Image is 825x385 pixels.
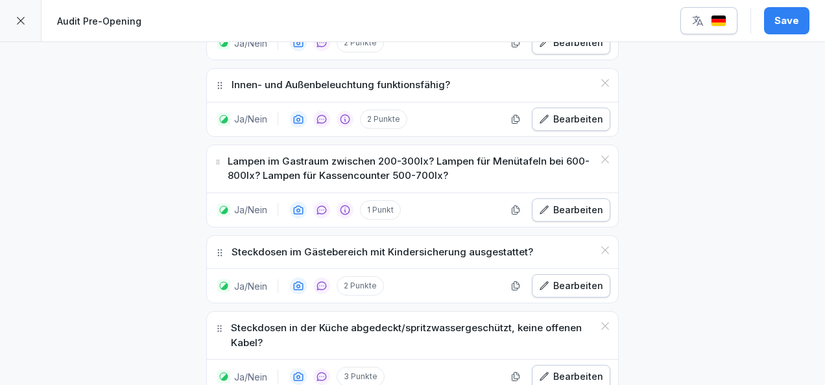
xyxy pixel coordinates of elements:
[539,369,603,384] div: Bearbeiten
[539,279,603,293] div: Bearbeiten
[337,33,384,52] p: 2 Punkte
[57,14,141,28] p: Audit Pre-Opening
[774,14,799,28] div: Save
[232,245,533,260] p: Steckdosen im Gästebereich mit Kindersicherung ausgestattet?
[539,112,603,126] div: Bearbeiten
[360,200,401,220] p: 1 Punkt
[228,154,593,183] p: Lampen im Gastraum zwischen 200-300lx? Lampen für Menütafeln bei 600-800lx? Lampen für Kassencoun...
[337,276,384,296] p: 2 Punkte
[711,15,726,27] img: de.svg
[360,110,407,129] p: 2 Punkte
[234,370,267,384] p: Ja/Nein
[532,198,610,222] button: Bearbeiten
[234,279,267,293] p: Ja/Nein
[532,274,610,297] button: Bearbeiten
[231,321,593,350] p: Steckdosen in der Küche abgedeckt/spritzwassergeschützt, keine offenen Kabel?
[532,108,610,131] button: Bearbeiten
[234,203,267,216] p: Ja/Nein
[232,78,450,93] p: Innen- und Außenbeleuchtung funktionsfähig?
[234,36,267,50] p: Ja/Nein
[539,203,603,217] div: Bearbeiten
[539,36,603,50] div: Bearbeiten
[764,7,809,34] button: Save
[532,31,610,54] button: Bearbeiten
[234,112,267,126] p: Ja/Nein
